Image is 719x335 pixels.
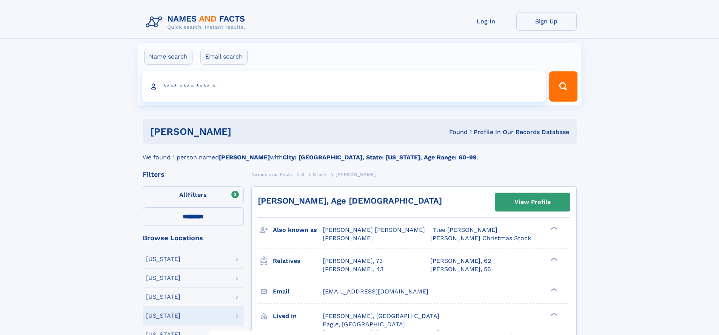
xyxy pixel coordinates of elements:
[430,235,531,242] span: [PERSON_NAME] Christmas Stock
[143,12,251,32] img: Logo Names and Facts
[143,171,244,178] div: Filters
[313,172,327,177] span: Stock
[549,287,558,292] div: ❯
[142,71,546,102] input: search input
[549,256,558,261] div: ❯
[143,235,244,241] div: Browse Locations
[323,312,439,320] span: [PERSON_NAME], [GEOGRAPHIC_DATA]
[323,257,383,265] a: [PERSON_NAME], 73
[336,172,376,177] span: [PERSON_NAME]
[516,12,577,31] a: Sign Up
[179,191,187,198] span: All
[301,170,305,179] a: S
[430,265,491,273] a: [PERSON_NAME], 56
[143,144,577,162] div: We found 1 person named with .
[143,186,244,204] label: Filters
[150,127,340,136] h1: [PERSON_NAME]
[323,288,428,295] span: [EMAIL_ADDRESS][DOMAIN_NAME]
[219,154,270,161] b: [PERSON_NAME]
[251,170,293,179] a: Names and Facts
[273,285,323,298] h3: Email
[323,265,383,273] a: [PERSON_NAME], 43
[323,226,425,233] span: [PERSON_NAME] [PERSON_NAME]
[456,12,516,31] a: Log In
[273,224,323,236] h3: Also known as
[430,257,491,265] a: [PERSON_NAME], 62
[146,256,180,262] div: [US_STATE]
[283,154,477,161] b: City: [GEOGRAPHIC_DATA], State: [US_STATE], Age Range: 60-99
[514,193,551,211] div: View Profile
[433,226,497,233] span: Ttee [PERSON_NAME]
[323,235,373,242] span: [PERSON_NAME]
[549,226,558,231] div: ❯
[301,172,305,177] span: S
[313,170,327,179] a: Stock
[273,255,323,267] h3: Relatives
[273,310,323,323] h3: Lived in
[549,312,558,316] div: ❯
[323,321,405,328] span: Eagle, [GEOGRAPHIC_DATA]
[144,49,192,65] label: Name search
[495,193,570,211] a: View Profile
[340,128,569,136] div: Found 1 Profile In Our Records Database
[146,294,180,300] div: [US_STATE]
[258,196,442,205] a: [PERSON_NAME], Age [DEMOGRAPHIC_DATA]
[200,49,248,65] label: Email search
[549,71,577,102] button: Search Button
[146,313,180,319] div: [US_STATE]
[146,275,180,281] div: [US_STATE]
